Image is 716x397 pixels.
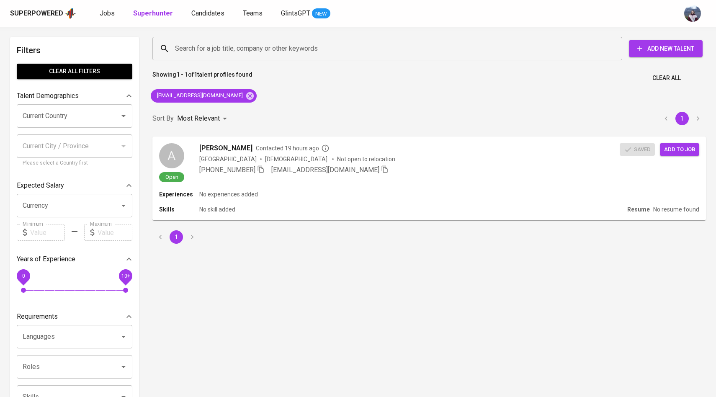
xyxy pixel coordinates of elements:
div: [EMAIL_ADDRESS][DOMAIN_NAME] [151,89,257,103]
p: Years of Experience [17,254,75,264]
button: Open [118,331,129,343]
p: Sort By [152,113,174,124]
span: Clear All [652,73,681,83]
nav: pagination navigation [658,112,706,125]
span: Add to job [664,145,695,155]
div: A [159,143,184,168]
div: Expected Salary [17,177,132,194]
p: Experiences [159,190,199,198]
button: Add to job [660,143,699,156]
nav: pagination navigation [152,230,200,244]
span: Contacted 19 hours ago [256,144,330,152]
a: Superpoweredapp logo [10,7,76,20]
button: Add New Talent [629,40,703,57]
p: Please select a Country first [23,159,126,168]
p: Resume [627,205,650,214]
span: 10+ [121,273,130,279]
p: Most Relevant [177,113,220,124]
span: 0 [22,273,25,279]
p: Not open to relocation [337,155,395,163]
a: Jobs [100,8,116,19]
div: Most Relevant [177,111,230,126]
p: Talent Demographics [17,91,79,101]
p: No skill added [199,205,235,214]
button: page 1 [170,230,183,244]
span: [EMAIL_ADDRESS][DOMAIN_NAME] [151,92,248,100]
button: Clear All filters [17,64,132,79]
p: Skills [159,205,199,214]
input: Value [98,224,132,241]
svg: By Batam recruiter [321,144,330,152]
span: Clear All filters [23,66,126,77]
button: Open [118,200,129,211]
div: [GEOGRAPHIC_DATA] [199,155,257,163]
img: app logo [65,7,76,20]
p: No experiences added [199,190,258,198]
p: Expected Salary [17,180,64,191]
span: Teams [243,9,263,17]
span: [EMAIL_ADDRESS][DOMAIN_NAME] [271,166,379,174]
button: Open [118,361,129,373]
div: Superpowered [10,9,63,18]
span: [PHONE_NUMBER] [199,166,255,174]
a: AOpen[PERSON_NAME]Contacted 19 hours ago[GEOGRAPHIC_DATA][DEMOGRAPHIC_DATA] Not open to relocatio... [152,137,706,220]
div: Talent Demographics [17,88,132,104]
a: Superhunter [133,8,175,19]
span: [DEMOGRAPHIC_DATA] [265,155,329,163]
span: Open [162,173,182,180]
div: Years of Experience [17,251,132,268]
input: Value [30,224,65,241]
span: [PERSON_NAME] [199,143,252,153]
b: 1 [194,71,197,78]
span: NEW [312,10,330,18]
span: Candidates [191,9,224,17]
b: 1 - 1 [176,71,188,78]
button: Clear All [649,70,684,86]
h6: Filters [17,44,132,57]
p: Requirements [17,312,58,322]
span: Jobs [100,9,115,17]
img: christine.raharja@glints.com [684,5,701,22]
button: page 1 [675,112,689,125]
span: GlintsGPT [281,9,310,17]
div: Requirements [17,308,132,325]
a: Candidates [191,8,226,19]
p: Showing of talent profiles found [152,70,252,86]
p: No resume found [653,205,699,214]
a: Teams [243,8,264,19]
a: GlintsGPT NEW [281,8,330,19]
span: Add New Talent [636,44,696,54]
button: Open [118,110,129,122]
b: Superhunter [133,9,173,17]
